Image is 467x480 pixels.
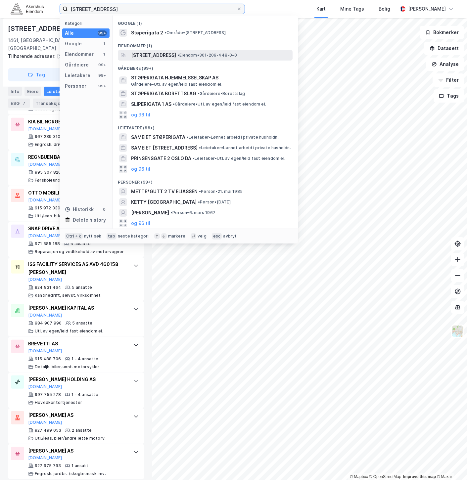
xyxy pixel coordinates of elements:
[28,225,127,233] div: SNAP DRIVE AS
[199,145,201,150] span: •
[68,4,237,14] input: Søk på adresse, matrikkel, gårdeiere, leietakere eller personer
[107,233,117,240] div: tab
[193,156,285,161] span: Leietaker • Utl. av egen/leid fast eiendom el.
[98,83,107,89] div: 99+
[173,102,266,107] span: Gårdeiere • Utl. av egen/leid fast eiendom el.
[72,285,92,290] div: 5 ansatte
[71,463,88,468] div: 1 ansatt
[98,62,107,67] div: 99+
[131,74,290,82] span: STØPERIGATA HJEMMELSSELSKAP AS
[199,189,243,194] span: Person • 21. mai 1985
[65,233,83,240] div: Ctrl + k
[131,198,197,206] span: KETTY [GEOGRAPHIC_DATA]
[65,50,94,58] div: Eiendommer
[198,199,231,205] span: Person • [DATE]
[35,364,100,370] div: Detaljh. biler, unnt. motorsykler
[35,205,60,211] div: 915 972 330
[8,23,73,34] div: [STREET_ADDRESS]
[70,241,91,246] div: 6 ansatte
[71,392,98,397] div: 1 - 4 ansatte
[35,356,61,362] div: 915 488 706
[173,102,175,107] span: •
[131,144,198,152] span: SAMEIET [STREET_ADDRESS]
[131,188,198,196] span: METTE*GUTT 2 TV ELIASSEN
[131,165,150,173] button: og 96 til
[35,213,106,219] div: Utl./leas. biler/andre lette motorv.
[426,58,464,71] button: Analyse
[84,234,102,239] div: nytt søk
[28,411,127,419] div: [PERSON_NAME] AS
[35,428,61,433] div: 927 499 053
[28,384,62,389] button: [DOMAIN_NAME]
[35,392,61,397] div: 997 755 278
[35,400,82,405] div: Hovedkontortjenester
[170,210,215,215] span: Person • 6. mars 1967
[72,321,92,326] div: 5 ansatte
[35,285,61,290] div: 924 831 464
[420,26,464,39] button: Bokmerker
[113,38,298,50] div: Eiendommer (1)
[8,87,22,96] div: Info
[212,233,222,240] div: esc
[199,189,201,194] span: •
[316,5,326,13] div: Kart
[28,447,127,455] div: [PERSON_NAME] AS
[98,73,107,78] div: 99+
[35,321,62,326] div: 984 907 990
[35,436,106,441] div: Utl./leas. biler/andre lette motorv.
[131,133,185,141] span: SAMEIET STØPERIGATA
[65,71,90,79] div: Leietakere
[187,135,189,140] span: •
[434,448,467,480] div: Kontrollprogram for chat
[131,90,196,98] span: STØPERIGATA BORETTSLAG
[44,87,80,96] div: Leietakere
[28,455,62,460] button: [DOMAIN_NAME]
[131,29,163,37] span: Støperigata 2
[198,91,200,96] span: •
[424,42,464,55] button: Datasett
[8,53,57,59] span: Tilhørende adresser:
[8,99,30,108] div: ESG
[113,120,298,132] div: Leietakere (99+)
[28,118,127,126] div: KIA BIL NORGE AS
[369,474,401,479] a: OpenStreetMap
[223,234,237,239] div: avbryt
[131,209,169,217] span: [PERSON_NAME]
[177,53,179,58] span: •
[35,328,103,334] div: Utl. av egen/leid fast eiendom el.
[21,100,27,107] div: 7
[65,40,82,48] div: Google
[408,5,446,13] div: [PERSON_NAME]
[35,249,124,254] div: Reparasjon og vedlikehold av motorvogner
[28,197,62,203] button: [DOMAIN_NAME]
[113,16,298,27] div: Google (1)
[434,89,464,103] button: Tags
[193,156,195,161] span: •
[350,474,368,479] a: Mapbox
[35,241,60,246] div: 971 585 188
[131,82,222,87] span: Gårdeiere • Utl. av egen/leid fast eiendom el.
[198,199,200,204] span: •
[131,111,150,119] button: og 96 til
[451,325,464,337] img: Z
[35,471,106,476] div: Engrosh. jordbr.-/skogbr.mask. mv.
[28,189,127,197] div: OTTO MOBILITY AS
[28,420,62,425] button: [DOMAIN_NAME]
[35,463,61,468] div: 927 975 793
[170,210,172,215] span: •
[198,234,207,239] div: velg
[35,142,96,147] div: Engrosh. drivstoff og brensel
[65,205,94,213] div: Historikk
[8,36,104,52] div: 1461, [GEOGRAPHIC_DATA], [GEOGRAPHIC_DATA]
[35,293,101,298] div: Kantinedrift, selvst. virksomhet
[28,126,62,132] button: [DOMAIN_NAME]
[177,53,237,58] span: Eiendom • 301-209-448-0-0
[434,448,467,480] iframe: Chat Widget
[8,68,65,81] button: Tag
[131,100,171,108] span: SLIPERIGATA 1 AS
[118,234,149,239] div: neste kategori
[35,134,60,139] div: 967 289 310
[28,375,127,383] div: [PERSON_NAME] HOLDING AS
[340,5,364,13] div: Mine Tags
[403,474,436,479] a: Improve this map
